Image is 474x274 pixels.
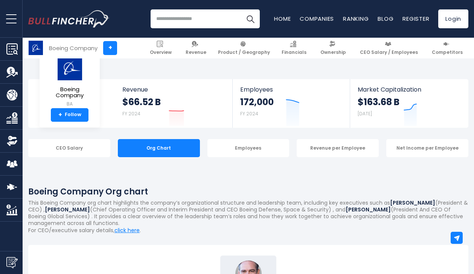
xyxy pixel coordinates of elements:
small: FY 2024 [240,110,258,117]
strong: + [58,112,62,118]
a: click here [114,227,140,234]
a: Market Capitalization $163.68 B [DATE] [350,79,468,128]
span: Boeing Company [46,86,94,99]
a: CEO Salary / Employees [357,38,421,58]
div: Net Income per Employee [386,139,468,157]
a: Product / Geography [215,38,273,58]
small: [DATE] [358,110,372,117]
div: CEO Salary [28,139,110,157]
p: For CEO/executive salary details, . [28,227,468,234]
a: Blog [378,15,393,23]
button: Search [241,9,260,28]
span: Revenue [122,86,225,93]
div: Boeing Company [49,44,98,52]
a: +Follow [51,108,88,122]
div: Employees [207,139,290,157]
a: Go to homepage [28,10,109,28]
img: Ownership [6,135,18,147]
small: FY 2024 [122,110,140,117]
span: Employees [240,86,342,93]
b: [PERSON_NAME] [45,206,90,213]
b: [PERSON_NAME] [390,199,435,207]
a: Financials [278,38,310,58]
strong: $163.68 B [358,96,399,108]
span: Financials [282,49,306,55]
div: Org Chart [118,139,200,157]
a: Overview [146,38,175,58]
span: Overview [150,49,172,55]
b: [PERSON_NAME] [346,206,391,213]
img: BA logo [29,41,43,55]
a: Ranking [343,15,369,23]
div: Revenue per Employee [297,139,379,157]
a: Revenue $66.52 B FY 2024 [115,79,233,128]
h1: Boeing Company Org chart [28,185,468,198]
a: Revenue [182,38,210,58]
a: Register [402,15,429,23]
img: BA logo [56,55,83,81]
a: Competitors [428,38,466,58]
span: Ownership [320,49,346,55]
span: Revenue [186,49,206,55]
strong: $66.52 B [122,96,161,108]
a: Ownership [317,38,349,58]
span: CEO Salary / Employees [360,49,418,55]
a: Companies [300,15,334,23]
p: This Boeing Company org chart highlights the company’s organizational structure and leadership te... [28,199,468,227]
a: Employees 172,000 FY 2024 [233,79,350,128]
span: Market Capitalization [358,86,460,93]
img: Bullfincher logo [28,10,110,28]
a: Login [438,9,468,28]
a: Boeing Company BA [45,55,94,108]
strong: 172,000 [240,96,274,108]
small: BA [46,101,94,107]
span: Product / Geography [218,49,270,55]
span: Competitors [432,49,463,55]
a: + [103,41,117,55]
a: Home [274,15,291,23]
